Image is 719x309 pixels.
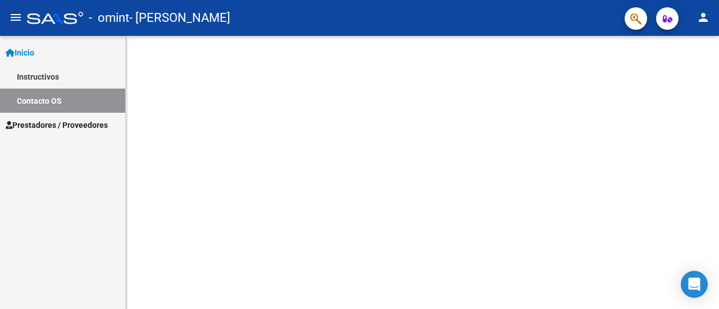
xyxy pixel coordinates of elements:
[89,6,129,30] span: - omint
[129,6,230,30] span: - [PERSON_NAME]
[681,271,708,298] div: Open Intercom Messenger
[6,119,108,131] span: Prestadores / Proveedores
[9,11,22,24] mat-icon: menu
[6,47,34,59] span: Inicio
[697,11,710,24] mat-icon: person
